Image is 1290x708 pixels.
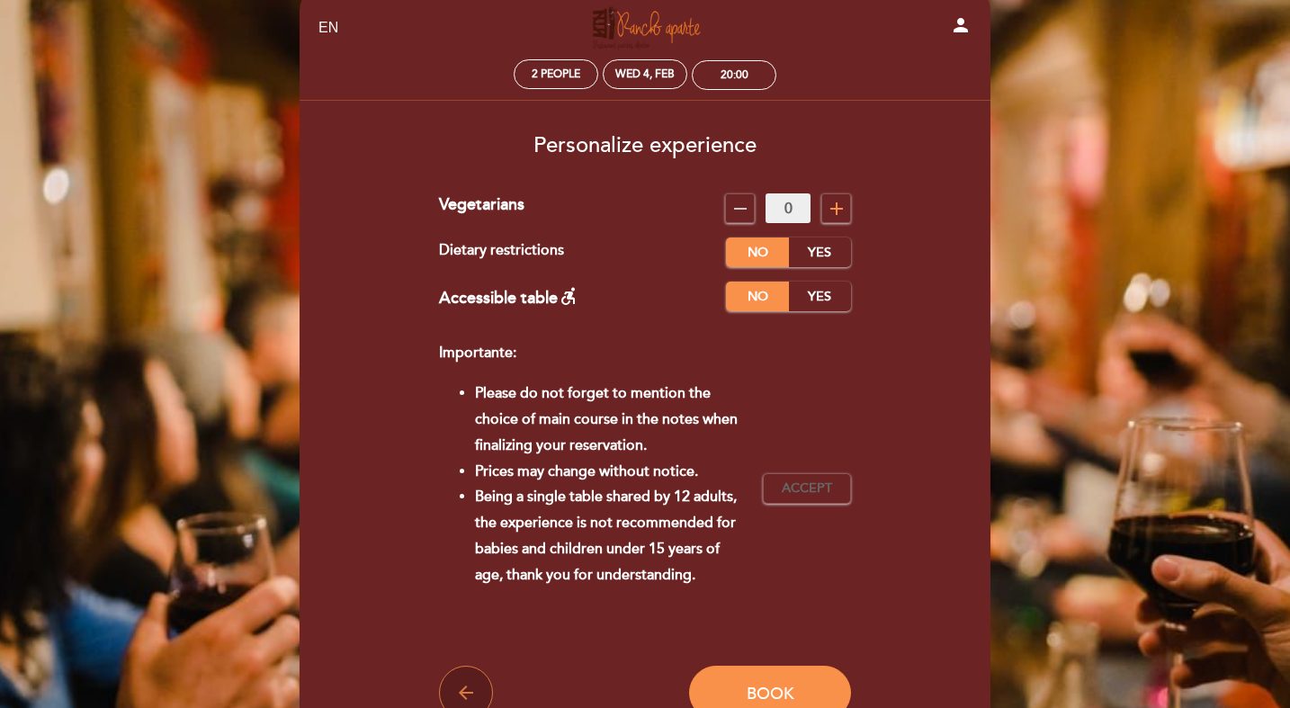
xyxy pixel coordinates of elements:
[950,14,972,36] i: person
[533,4,757,53] a: [GEOGRAPHIC_DATA]
[532,67,580,81] span: 2 people
[788,282,851,311] label: Yes
[475,459,749,485] li: Prices may change without notice.
[455,682,477,704] i: arrow_back
[615,67,675,81] div: Wed 4, Feb
[826,198,847,220] i: add
[747,684,794,704] span: Book
[730,198,751,220] i: remove
[439,344,516,362] strong: Importante:
[763,473,851,504] button: Accept
[726,237,789,267] label: No
[721,68,748,82] div: 20:00
[950,14,972,42] button: person
[558,285,579,307] i: accessible_forward
[439,282,579,311] div: Accessible table
[439,193,524,223] div: Vegetarians
[475,381,749,458] li: Please do not forget to mention the choice of main course in the notes when finalizing your reser...
[439,237,727,267] div: Dietary restrictions
[726,282,789,311] label: No
[782,479,832,498] span: Accept
[475,484,749,587] li: Being a single table shared by 12 adults, the experience is not recommended for babies and childr...
[788,237,851,267] label: Yes
[533,132,757,158] span: Personalize experience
